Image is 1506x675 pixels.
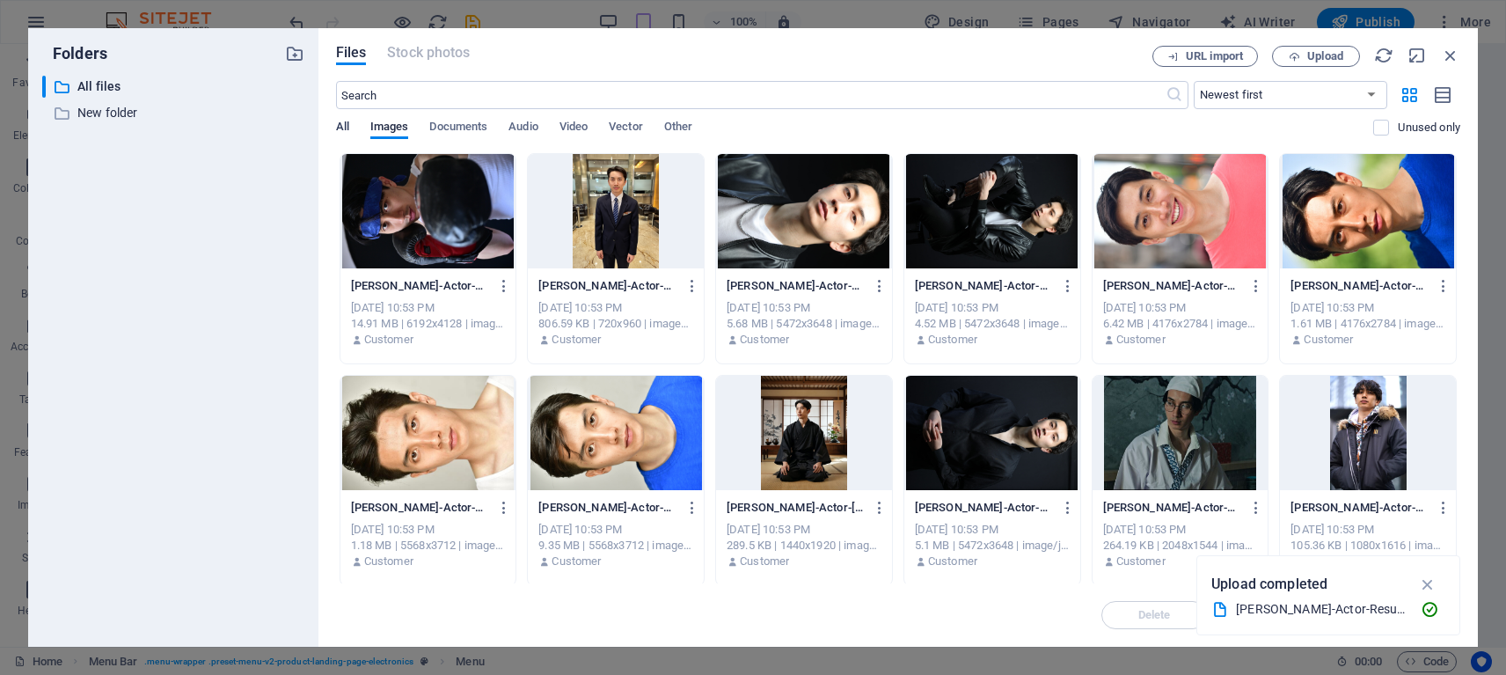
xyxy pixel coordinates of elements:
div: [DATE] 10:53 PM [727,300,881,316]
i: Close [1441,46,1460,65]
p: Customer [364,332,413,348]
span: Video [559,116,588,141]
span: Other [664,116,692,141]
p: Customer [928,554,977,569]
span: URL import [1186,51,1243,62]
div: 105.36 KB | 1080x1616 | image/jpeg [1290,538,1445,554]
div: 14.91 MB | 6192x4128 | image/jpeg [351,316,506,332]
p: New folder [77,103,272,123]
p: Customer [740,554,789,569]
p: David-Ma-Actor-Gangster-Closeup-FTRdOzvK61R5jOxq4oiLGw.jpg [727,278,865,294]
div: [DATE] 10:53 PM [538,300,693,316]
div: ​ [42,76,46,98]
div: 6.42 MB | 4176x2784 | image/jpeg [1103,316,1258,332]
div: [DATE] 10:53 PM [915,522,1070,538]
div: [DATE] 10:53 PM [1103,300,1258,316]
div: [DATE] 10:53 PM [351,300,506,316]
div: [DATE] 10:53 PM [351,522,506,538]
i: Create new folder [285,44,304,63]
div: [DATE] 10:53 PM [1103,522,1258,538]
div: 1.18 MB | 5568x3712 | image/jpeg [351,538,506,554]
p: David-Ma-Actor-Headshot-Happy-SHuq01tw9ftjWEQk5AHNUg.jpg [1103,278,1241,294]
div: 5.68 MB | 5472x3648 | image/jpeg [727,316,881,332]
span: Vector [609,116,643,141]
p: David-Ma-Actor-Headshot-M95vgq0tEgtl7OPMyUseJg.jpg [538,500,676,516]
p: David-Ma-Actor-Boxer-lMC3wIjlFVXTAYSQUFfCXw.jpg [351,278,489,294]
div: 264.19 KB | 2048x1544 | image/jpeg [1103,538,1258,554]
p: David-Ma-Actor-Model-Chef-Assasin-F1GoIDBSkj9XQwR8WQALFQ.jpg [1103,500,1241,516]
p: David-Ma-Actor-Model-Cocky-0wP2-3gZ90FeXv-6j3EIcg.jpg [1290,500,1429,516]
span: This file type is not supported by this element [387,42,470,63]
span: Images [370,116,409,141]
div: New folder [42,102,304,124]
p: Customer [1304,332,1353,348]
p: David-Ma-Actor-Conference-Speaker-hih3i4Q5vnf6wvhU_S4iZQ.png [538,278,676,294]
span: Upload [1307,51,1343,62]
p: All files [77,77,272,97]
p: David-Ma-Actor-Headshot-Young-Adult-IIhke6BBcwPzCnm1Vo9ILQ.jpg [351,500,489,516]
div: 9.35 MB | 5568x3712 | image/jpeg [538,538,693,554]
p: Customer [552,332,601,348]
div: [DATE] 10:53 PM [727,522,881,538]
div: [PERSON_NAME]-Actor-Resume.pdf [1236,599,1407,620]
p: Customer [1304,554,1353,569]
p: Displays only files that are not in use on the website. Files added during this session can still... [1398,120,1460,136]
p: Customer [1116,554,1166,569]
button: URL import [1152,46,1258,67]
p: Upload completed [1211,573,1327,596]
div: [DATE] 10:53 PM [1290,522,1445,538]
i: Reload [1374,46,1393,65]
p: Customer [552,554,601,569]
p: Customer [364,554,413,569]
p: Customer [740,332,789,348]
span: Files [336,42,367,63]
p: Customer [928,332,977,348]
p: Customer [1116,332,1166,348]
div: [DATE] 10:53 PM [915,300,1070,316]
p: David-Ma-Actor-Mafia-5Fy9FpjTHK7htxNtPB7Sng.jpg [915,500,1053,516]
div: [DATE] 10:53 PM [538,522,693,538]
p: Folders [42,42,107,65]
div: 289.5 KB | 1440x1920 | image/jpeg [727,538,881,554]
div: 1.61 MB | 4176x2784 | image/jpeg [1290,316,1445,332]
p: David-Ma-Actor-Japan-Kimono-VcNwD0D4GOWRiychOrqjXw.jpeg [727,500,865,516]
i: Minimize [1407,46,1427,65]
div: [DATE] 10:53 PM [1290,300,1445,316]
span: All [336,116,349,141]
div: 806.59 KB | 720x960 | image/png [538,316,693,332]
p: David-Ma-Actor-Headshot-Serious-m_uYDr2YOd5xDd_jb1ASvw.jpeg [1290,278,1429,294]
p: David-Ma-Actor-Gangster-MFNXzdYeXlkI5G3fwPVAxw.jpg [915,278,1053,294]
button: Upload [1272,46,1360,67]
span: Documents [429,116,487,141]
span: Audio [508,116,537,141]
div: 5.1 MB | 5472x3648 | image/jpeg [915,538,1070,554]
input: Search [336,81,1166,109]
div: 4.52 MB | 5472x3648 | image/jpeg [915,316,1070,332]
